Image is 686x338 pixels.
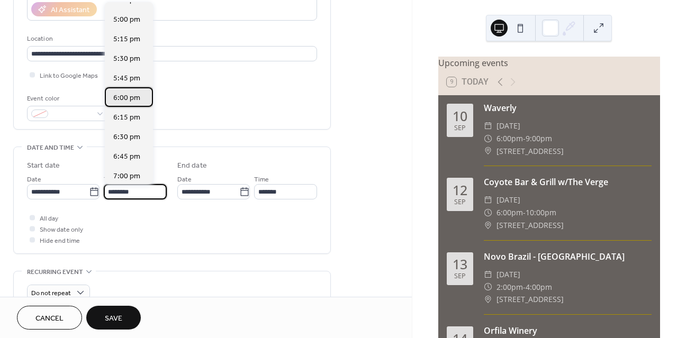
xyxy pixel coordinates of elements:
div: ​ [484,194,492,206]
span: Hide end time [40,235,80,246]
span: Do not repeat [31,287,71,299]
span: Date [27,174,41,185]
span: Save [105,313,122,324]
div: ​ [484,132,492,145]
button: Cancel [17,306,82,330]
div: Location [27,33,315,44]
span: Date [177,174,192,185]
span: 5:00 pm [113,14,140,25]
span: 5:45 pm [113,73,140,84]
div: ​ [484,206,492,219]
div: Event color [27,93,106,104]
button: Save [86,306,141,330]
span: Show date only [40,224,83,235]
span: Time [254,174,269,185]
div: 13 [453,258,467,271]
span: [STREET_ADDRESS] [497,145,564,158]
div: ​ [484,145,492,158]
span: - [523,206,526,219]
span: [STREET_ADDRESS] [497,219,564,232]
span: Link to Google Maps [40,70,98,81]
span: 6:45 pm [113,151,140,162]
span: 5:15 pm [113,34,140,45]
div: ​ [484,120,492,132]
span: [DATE] [497,268,520,281]
div: Novo Brazil - [GEOGRAPHIC_DATA] [484,250,652,263]
div: 12 [453,184,467,197]
span: [DATE] [497,194,520,206]
div: Sep [454,125,466,132]
div: Coyote Bar & Grill w/The Verge [484,176,652,188]
span: [DATE] [497,120,520,132]
span: 2:00pm [497,281,523,294]
div: Orfila Winery [484,324,652,337]
div: ​ [484,219,492,232]
span: 7:00 pm [113,171,140,182]
span: 5:30 pm [113,53,140,65]
span: [STREET_ADDRESS] [497,293,564,306]
span: 6:15 pm [113,112,140,123]
div: ​ [484,293,492,306]
span: All day [40,213,58,224]
span: - [523,132,526,145]
span: - [523,281,526,294]
div: End date [177,160,207,171]
span: 6:00 pm [113,93,140,104]
span: 9:00pm [526,132,552,145]
span: 10:00pm [526,206,556,219]
span: Recurring event [27,267,83,278]
div: ​ [484,281,492,294]
span: Time [104,174,119,185]
div: Sep [454,273,466,280]
span: Date and time [27,142,74,153]
div: ​ [484,268,492,281]
span: 6:30 pm [113,132,140,143]
span: 4:00pm [526,281,552,294]
span: 6:00pm [497,206,523,219]
span: 6:00pm [497,132,523,145]
div: Upcoming events [438,57,660,69]
div: Waverly [484,102,652,114]
span: Cancel [35,313,64,324]
div: Start date [27,160,60,171]
div: 10 [453,109,467,123]
div: Sep [454,199,466,206]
